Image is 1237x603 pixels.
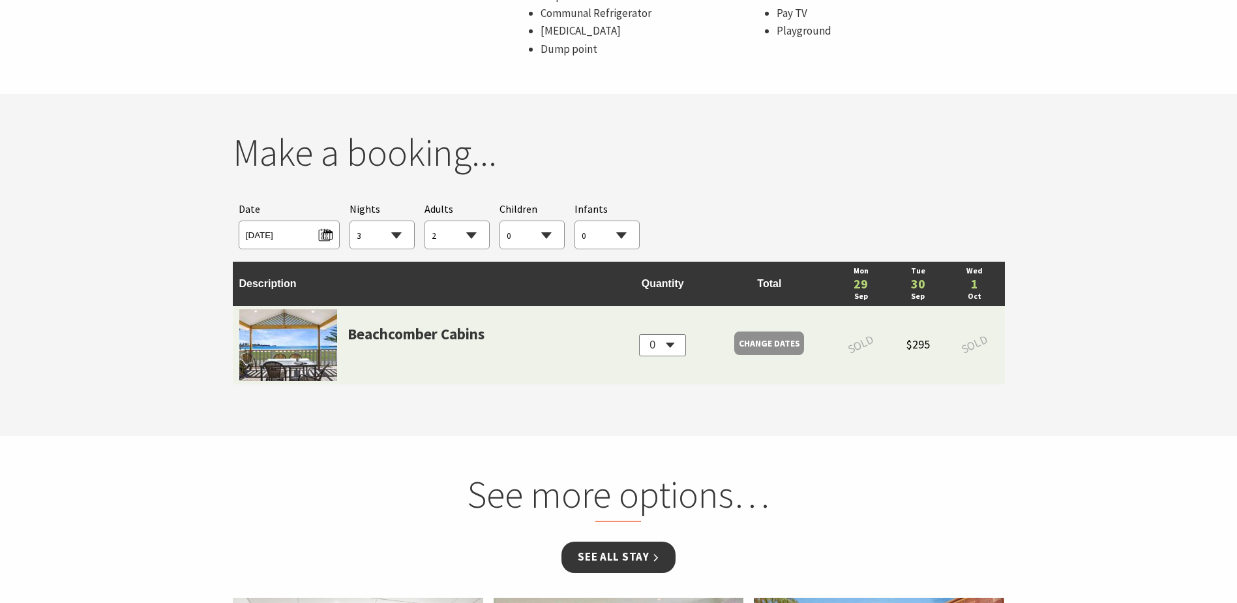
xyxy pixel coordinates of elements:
[734,332,804,355] a: Change Dates
[370,472,867,523] h2: See more options…
[239,202,260,215] span: Date
[838,277,884,290] a: 29
[350,201,380,218] span: Nights
[951,277,998,290] a: 1
[350,201,415,250] div: Choose a number of nights
[239,309,337,381] img: room36287-d9f65e71-fdbc-4bd4-b717-d7f0b8c464a9.jpg
[777,5,1000,22] li: Pay TV
[897,265,939,277] a: Tue
[541,22,764,40] li: [MEDICAL_DATA]
[574,202,608,215] span: Infants
[951,290,998,303] a: Oct
[499,202,537,215] span: Children
[348,322,484,381] a: Beachcomber Cabins
[897,290,939,303] a: Sep
[739,334,800,352] span: Change Dates
[233,130,1005,176] h2: Make a booking...
[708,262,831,306] td: Total
[233,262,618,306] td: Description
[838,290,884,303] a: Sep
[561,542,675,572] a: See all Stay
[838,265,884,277] a: Mon
[951,265,998,277] a: Wed
[541,40,764,58] li: Dump point
[425,202,453,215] span: Adults
[836,327,886,363] span: SOLD
[906,337,930,352] span: $295
[777,22,1000,40] li: Playground
[541,5,764,22] li: Communal Refrigerator
[618,262,708,306] td: Quantity
[897,277,939,290] a: 30
[239,201,340,250] div: Please choose your desired arrival date
[246,224,333,242] span: [DATE]
[950,327,1000,363] span: SOLD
